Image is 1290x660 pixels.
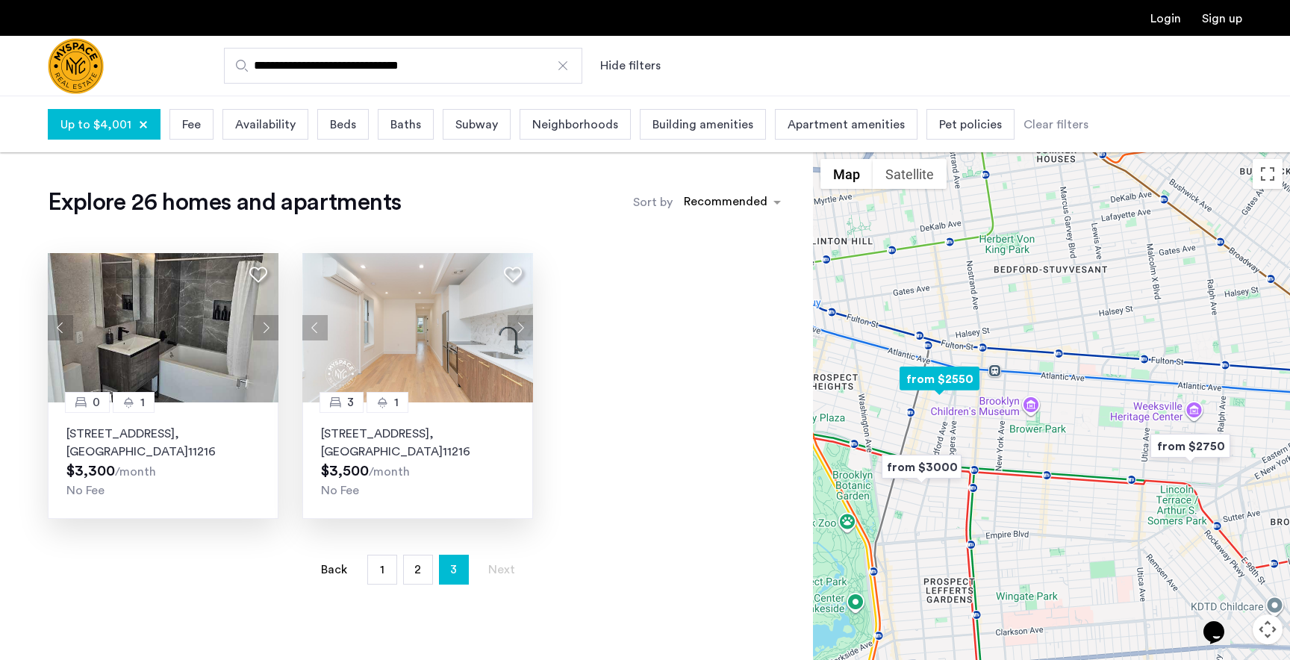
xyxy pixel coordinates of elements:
[394,393,399,411] span: 1
[1144,429,1236,463] div: from $2750
[455,116,498,134] span: Subway
[302,402,533,519] a: 31[STREET_ADDRESS], [GEOGRAPHIC_DATA]11216No Fee
[66,485,105,496] span: No Fee
[1023,116,1088,134] div: Clear filters
[321,464,369,479] span: $3,500
[1253,614,1283,644] button: Map camera controls
[633,193,673,211] label: Sort by
[48,38,104,94] a: Cazamio Logo
[235,116,296,134] span: Availability
[302,315,328,340] button: Previous apartment
[320,555,349,584] a: Back
[321,425,514,461] p: [STREET_ADDRESS] 11216
[115,466,156,478] sub: /month
[1253,159,1283,189] button: Toggle fullscreen view
[48,555,788,585] nav: Pagination
[321,485,359,496] span: No Fee
[48,402,278,519] a: 01[STREET_ADDRESS], [GEOGRAPHIC_DATA]11216No Fee
[788,116,905,134] span: Apartment amenities
[820,159,873,189] button: Show street map
[48,187,401,217] h1: Explore 26 homes and apartments
[1202,13,1242,25] a: Registration
[508,315,533,340] button: Next apartment
[347,393,354,411] span: 3
[182,116,201,134] span: Fee
[939,116,1002,134] span: Pet policies
[414,564,421,576] span: 2
[676,189,788,216] ng-select: sort-apartment
[66,425,260,461] p: [STREET_ADDRESS] 11216
[894,362,985,396] div: from $2550
[873,159,947,189] button: Show satellite imagery
[302,253,534,402] img: 1995_638653016099901000.jpeg
[224,48,582,84] input: Apartment Search
[330,116,356,134] span: Beds
[652,116,753,134] span: Building amenities
[369,466,410,478] sub: /month
[93,393,100,411] span: 0
[532,116,618,134] span: Neighborhoods
[600,57,661,75] button: Show or hide filters
[1197,600,1245,645] iframe: chat widget
[450,558,457,582] span: 3
[1150,13,1181,25] a: Login
[390,116,421,134] span: Baths
[48,253,279,402] img: 1996_638515583136274680.png
[876,450,967,484] div: from $3000
[48,315,73,340] button: Previous apartment
[48,38,104,94] img: logo
[253,315,278,340] button: Next apartment
[60,116,131,134] span: Up to $4,001
[488,564,515,576] span: Next
[140,393,145,411] span: 1
[682,193,767,214] div: Recommended
[66,464,115,479] span: $3,300
[380,564,384,576] span: 1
